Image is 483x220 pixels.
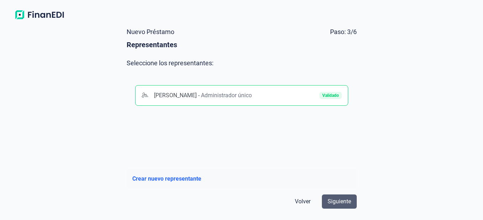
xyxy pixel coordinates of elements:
[127,40,177,49] b: Representantes
[295,197,310,206] span: Volver
[132,175,201,183] button: Crear nuevo representante
[330,28,357,35] span: Paso: 3/6
[289,194,316,209] button: Volver
[322,93,339,98] div: Validado
[201,92,252,99] span: Administrador único
[198,92,200,99] span: -
[127,28,174,35] span: Nuevo Préstamo
[154,92,197,99] span: [PERSON_NAME]
[127,54,357,67] div: Seleccione los representantes:
[328,197,351,206] span: Siguiente
[322,194,357,209] button: Siguiente
[11,9,68,21] img: Logo de aplicación
[135,85,348,106] div: [PERSON_NAME]-Administrador únicoValidado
